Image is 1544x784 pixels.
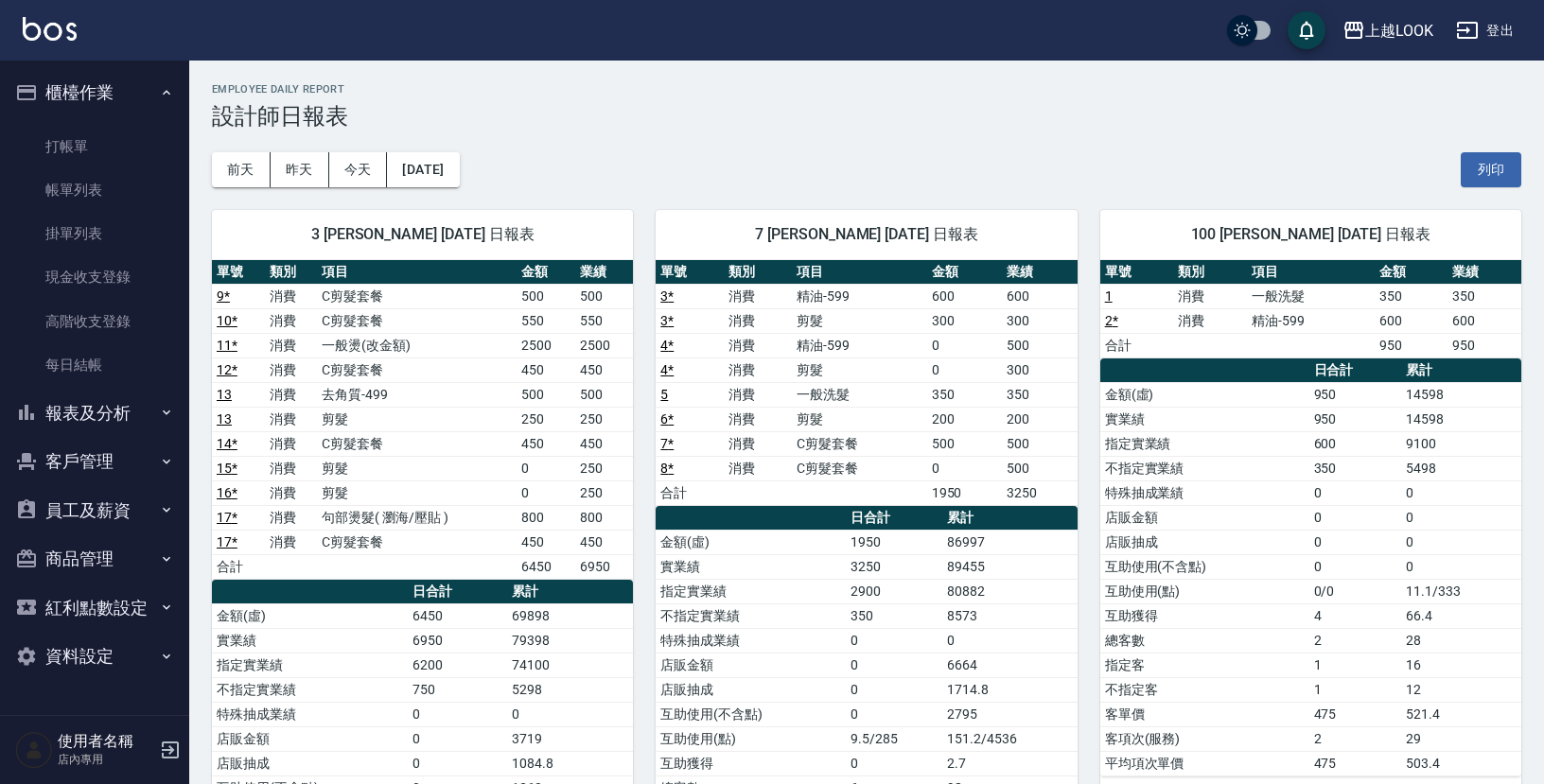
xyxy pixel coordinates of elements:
[575,333,634,357] td: 2500
[942,677,1078,702] td: 1714.8
[517,480,574,505] td: 0
[265,530,318,554] td: 消費
[8,486,182,535] button: 員工及薪資
[1100,628,1309,653] td: 總客數
[846,506,942,531] th: 日合計
[317,530,517,554] td: C剪髮套餐
[1002,284,1078,308] td: 600
[517,382,574,407] td: 500
[8,389,182,438] button: 報表及分析
[1309,480,1401,505] td: 0
[575,530,634,554] td: 450
[507,580,633,604] th: 累計
[408,580,507,604] th: 日合計
[724,431,792,456] td: 消費
[1401,726,1521,751] td: 29
[1375,333,1448,357] td: 950
[927,333,1003,357] td: 0
[1100,603,1309,628] td: 互助獲得
[656,628,846,653] td: 特殊抽成業績
[1100,480,1309,505] td: 特殊抽成業績
[1401,431,1521,456] td: 9100
[575,308,634,333] td: 550
[317,431,517,456] td: C剪髮套餐
[792,260,926,285] th: 項目
[846,653,942,677] td: 0
[265,431,318,456] td: 消費
[846,530,942,554] td: 1950
[846,554,942,579] td: 3250
[792,333,926,357] td: 精油-599
[235,225,610,244] span: 3 [PERSON_NAME] [DATE] 日報表
[212,260,265,285] th: 單號
[724,333,792,357] td: 消費
[792,357,926,382] td: 剪髮
[8,343,182,387] a: 每日結帳
[8,125,182,168] a: 打帳單
[265,333,318,357] td: 消費
[846,628,942,653] td: 0
[1401,554,1521,579] td: 0
[942,702,1078,726] td: 2795
[408,702,507,726] td: 0
[507,702,633,726] td: 0
[317,284,517,308] td: C剪髮套餐
[1309,726,1401,751] td: 2
[846,579,942,603] td: 2900
[317,357,517,382] td: C剪髮套餐
[1335,11,1441,50] button: 上越LOOK
[212,603,408,628] td: 金額(虛)
[656,530,846,554] td: 金額(虛)
[927,480,1003,505] td: 1950
[1002,260,1078,285] th: 業績
[212,702,408,726] td: 特殊抽成業績
[575,554,634,579] td: 6950
[1401,653,1521,677] td: 16
[656,480,724,505] td: 合計
[656,653,846,677] td: 店販金額
[1309,603,1401,628] td: 4
[927,407,1003,431] td: 200
[317,407,517,431] td: 剪髮
[212,628,408,653] td: 實業績
[1401,480,1521,505] td: 0
[656,260,1077,506] table: a dense table
[1100,726,1309,751] td: 客項次(服務)
[8,68,182,117] button: 櫃檯作業
[1288,11,1325,49] button: save
[1309,382,1401,407] td: 950
[217,387,232,402] a: 13
[1401,505,1521,530] td: 0
[575,357,634,382] td: 450
[1365,19,1433,43] div: 上越LOOK
[8,584,182,633] button: 紅利點數設定
[265,357,318,382] td: 消費
[1309,751,1401,775] td: 475
[507,751,633,775] td: 1084.8
[942,751,1078,775] td: 2.7
[507,653,633,677] td: 74100
[317,333,517,357] td: 一般燙(改金額)
[217,411,232,427] a: 13
[317,308,517,333] td: C剪髮套餐
[846,726,942,751] td: 9.5/285
[1100,677,1309,702] td: 不指定客
[408,628,507,653] td: 6950
[1100,407,1309,431] td: 實業績
[1309,579,1401,603] td: 0/0
[1247,284,1375,308] td: 一般洗髮
[1309,554,1401,579] td: 0
[408,603,507,628] td: 6450
[927,357,1003,382] td: 0
[724,284,792,308] td: 消費
[792,382,926,407] td: 一般洗髮
[58,751,154,768] p: 店內專用
[517,333,574,357] td: 2500
[1448,13,1521,48] button: 登出
[408,653,507,677] td: 6200
[1401,579,1521,603] td: 11.1/333
[927,456,1003,480] td: 0
[724,456,792,480] td: 消費
[265,308,318,333] td: 消費
[1100,653,1309,677] td: 指定客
